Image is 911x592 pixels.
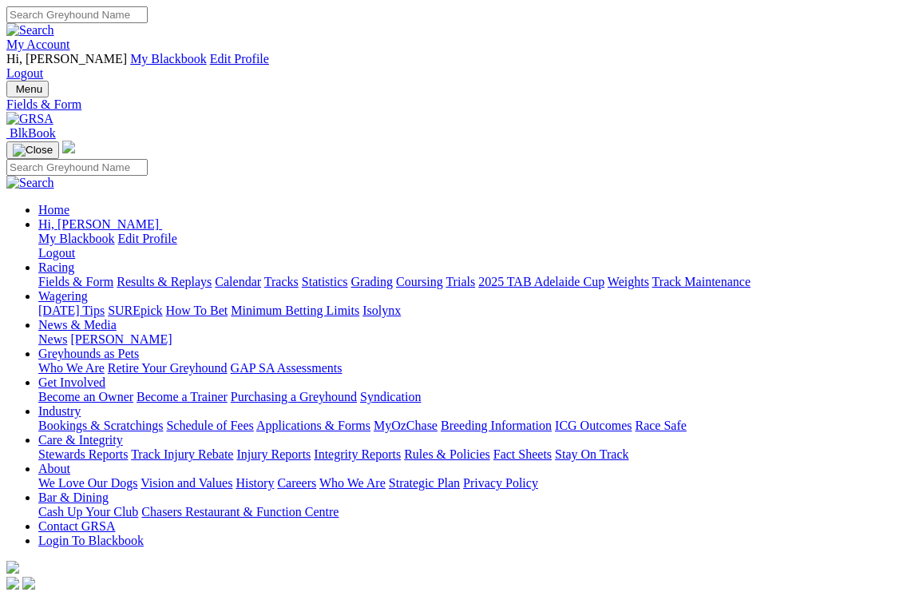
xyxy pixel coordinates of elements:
[6,52,905,81] div: My Account
[608,275,649,288] a: Weights
[38,390,133,403] a: Become an Owner
[6,561,19,574] img: logo-grsa-white.png
[38,260,74,274] a: Racing
[38,505,905,519] div: Bar & Dining
[38,304,105,317] a: [DATE] Tips
[38,332,67,346] a: News
[478,275,604,288] a: 2025 TAB Adelaide Cup
[38,476,137,490] a: We Love Our Dogs
[38,419,905,433] div: Industry
[231,390,357,403] a: Purchasing a Greyhound
[396,275,443,288] a: Coursing
[70,332,172,346] a: [PERSON_NAME]
[38,217,162,231] a: Hi, [PERSON_NAME]
[314,447,401,461] a: Integrity Reports
[13,144,53,157] img: Close
[6,141,59,159] button: Toggle navigation
[6,23,54,38] img: Search
[38,232,115,245] a: My Blackbook
[38,361,905,375] div: Greyhounds as Pets
[38,361,105,375] a: Who We Are
[6,577,19,590] img: facebook.svg
[38,232,905,260] div: Hi, [PERSON_NAME]
[302,275,348,288] a: Statistics
[555,419,632,432] a: ICG Outcomes
[38,476,905,491] div: About
[6,97,905,112] a: Fields & Form
[215,275,261,288] a: Calendar
[130,52,207,66] a: My Blackbook
[38,534,144,547] a: Login To Blackbook
[38,404,81,418] a: Industry
[441,419,552,432] a: Breeding Information
[137,390,228,403] a: Become a Trainer
[38,491,109,504] a: Bar & Dining
[374,419,438,432] a: MyOzChase
[38,419,163,432] a: Bookings & Scratchings
[38,203,69,217] a: Home
[404,447,490,461] a: Rules & Policies
[38,318,117,332] a: News & Media
[231,304,359,317] a: Minimum Betting Limits
[38,390,905,404] div: Get Involved
[38,275,113,288] a: Fields & Form
[6,52,127,66] span: Hi, [PERSON_NAME]
[210,52,269,66] a: Edit Profile
[22,577,35,590] img: twitter.svg
[108,304,162,317] a: SUREpick
[362,304,401,317] a: Isolynx
[360,390,421,403] a: Syndication
[38,289,88,303] a: Wagering
[141,476,232,490] a: Vision and Values
[38,375,105,389] a: Get Involved
[652,275,751,288] a: Track Maintenance
[6,126,56,140] a: BlkBook
[38,347,139,360] a: Greyhounds as Pets
[38,505,138,518] a: Cash Up Your Club
[277,476,316,490] a: Careers
[38,332,905,347] div: News & Media
[38,462,70,475] a: About
[256,419,370,432] a: Applications & Forms
[6,176,54,190] img: Search
[319,476,386,490] a: Who We Are
[118,232,177,245] a: Edit Profile
[38,447,128,461] a: Stewards Reports
[236,447,311,461] a: Injury Reports
[6,66,43,80] a: Logout
[10,126,56,140] span: BlkBook
[38,246,75,260] a: Logout
[141,505,339,518] a: Chasers Restaurant & Function Centre
[38,217,159,231] span: Hi, [PERSON_NAME]
[38,304,905,318] div: Wagering
[264,275,299,288] a: Tracks
[555,447,628,461] a: Stay On Track
[62,141,75,153] img: logo-grsa-white.png
[463,476,538,490] a: Privacy Policy
[38,275,905,289] div: Racing
[166,304,228,317] a: How To Bet
[6,81,49,97] button: Toggle navigation
[38,447,905,462] div: Care & Integrity
[6,38,70,51] a: My Account
[351,275,393,288] a: Grading
[236,476,274,490] a: History
[38,519,115,533] a: Contact GRSA
[38,433,123,447] a: Care & Integrity
[117,275,212,288] a: Results & Replays
[389,476,460,490] a: Strategic Plan
[635,419,686,432] a: Race Safe
[166,419,253,432] a: Schedule of Fees
[231,361,343,375] a: GAP SA Assessments
[6,112,53,126] img: GRSA
[6,6,148,23] input: Search
[16,83,42,95] span: Menu
[131,447,233,461] a: Track Injury Rebate
[446,275,475,288] a: Trials
[493,447,552,461] a: Fact Sheets
[108,361,228,375] a: Retire Your Greyhound
[6,159,148,176] input: Search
